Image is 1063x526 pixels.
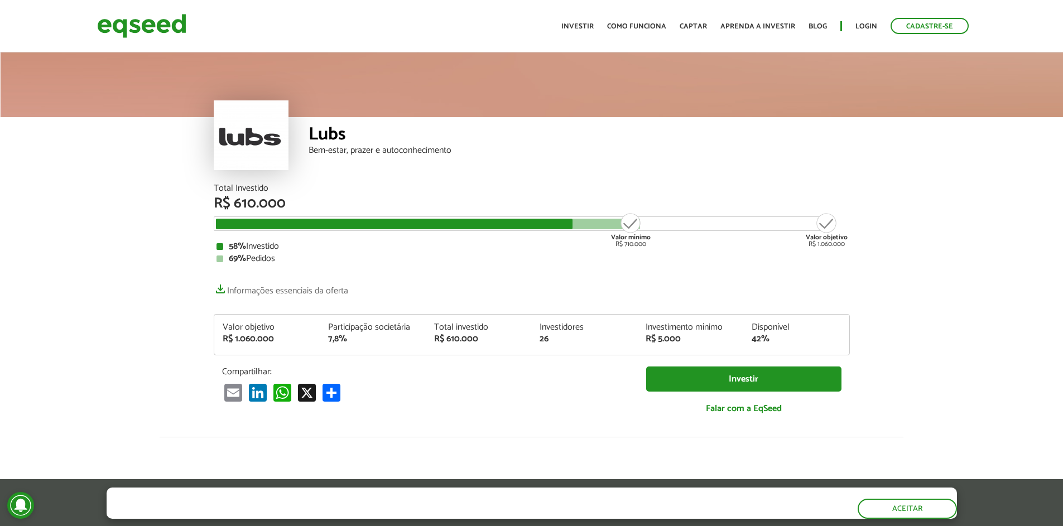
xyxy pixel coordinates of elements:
[223,335,312,344] div: R$ 1.060.000
[214,184,850,193] div: Total Investido
[247,383,269,401] a: LinkedIn
[809,23,827,30] a: Blog
[646,335,735,344] div: R$ 5.000
[855,23,877,30] a: Login
[434,335,523,344] div: R$ 610.000
[561,23,594,30] a: Investir
[271,383,294,401] a: WhatsApp
[217,242,847,251] div: Investido
[223,323,312,332] div: Valor objetivo
[752,323,841,332] div: Disponível
[646,366,841,392] a: Investir
[217,254,847,263] div: Pedidos
[752,335,841,344] div: 42%
[434,323,523,332] div: Total investido
[891,18,969,34] a: Cadastre-se
[254,509,383,518] a: política de privacidade e de cookies
[607,23,666,30] a: Como funciona
[611,232,651,243] strong: Valor mínimo
[214,280,348,296] a: Informações essenciais da oferta
[229,239,246,254] strong: 58%
[222,366,629,377] p: Compartilhar:
[309,126,850,146] div: Lubs
[309,146,850,155] div: Bem-estar, prazer e autoconhecimento
[97,11,186,41] img: EqSeed
[214,196,850,211] div: R$ 610.000
[320,383,343,401] a: Compartilhar
[806,232,848,243] strong: Valor objetivo
[646,397,841,420] a: Falar com a EqSeed
[806,212,848,248] div: R$ 1.060.000
[328,323,417,332] div: Participação societária
[858,499,957,519] button: Aceitar
[720,23,795,30] a: Aprenda a investir
[646,323,735,332] div: Investimento mínimo
[229,251,246,266] strong: 69%
[222,383,244,401] a: Email
[107,488,511,505] h5: O site da EqSeed utiliza cookies para melhorar sua navegação.
[328,335,417,344] div: 7,8%
[296,383,318,401] a: X
[610,212,652,248] div: R$ 710.000
[680,23,707,30] a: Captar
[540,335,629,344] div: 26
[107,508,511,518] p: Ao clicar em "aceitar", você aceita nossa .
[540,323,629,332] div: Investidores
